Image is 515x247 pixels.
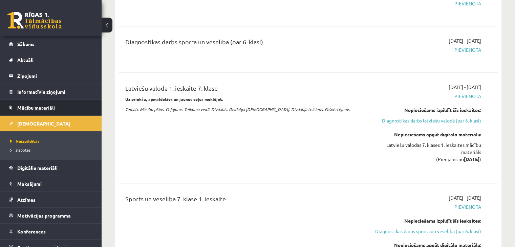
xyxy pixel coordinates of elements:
[9,208,93,223] a: Motivācijas programma
[10,138,95,144] a: Neizpildītās
[369,117,481,124] a: Diagnostikas darbs latviešu valodā (par 6. klasi)
[17,165,58,171] span: Digitālie materiāli
[369,217,481,224] div: Nepieciešams izpildīt šīs ieskaites:
[10,138,40,144] span: Neizpildītās
[369,93,481,100] span: Pievienota
[9,100,93,115] a: Mācību materiāli
[17,57,34,63] span: Aktuāli
[125,96,223,102] strong: Uz priekšu, apmaldoties un jaunus ceļus meklējot.
[9,224,93,239] a: Konferences
[9,68,93,84] a: Ziņojumi
[17,212,71,219] span: Motivācijas programma
[10,147,95,153] a: Izlabotās
[449,37,481,44] span: [DATE] - [DATE]
[17,228,46,234] span: Konferences
[125,37,359,50] div: Diagnostikas darbs sportā un veselībā (par 6. klasi)
[369,141,481,163] div: Latviešu valodas 7. klases 1. ieskaites mācību materiāls (Pieejams no )
[369,46,481,53] span: Pievienota
[17,197,36,203] span: Atzīmes
[17,41,35,47] span: Sākums
[369,107,481,114] div: Nepieciešams izpildīt šīs ieskaites:
[9,36,93,52] a: Sākums
[125,107,350,112] em: Temati. Mācību plāns. Ceļojums. Teikuma veidi. Divdabis. Divdabja [DEMOGRAPHIC_DATA]. Divdabja te...
[9,192,93,207] a: Atzīmes
[9,116,93,131] a: [DEMOGRAPHIC_DATA]
[7,12,62,29] a: Rīgas 1. Tālmācības vidusskola
[17,120,70,127] span: [DEMOGRAPHIC_DATA]
[9,84,93,99] a: Informatīvie ziņojumi
[464,156,479,162] strong: [DATE]
[449,194,481,201] span: [DATE] - [DATE]
[17,176,93,192] legend: Maksājumi
[10,147,30,153] span: Izlabotās
[369,131,481,138] div: Nepieciešams apgūt digitālo materiālu:
[9,52,93,68] a: Aktuāli
[9,160,93,176] a: Digitālie materiāli
[17,105,55,111] span: Mācību materiāli
[17,84,93,99] legend: Informatīvie ziņojumi
[9,176,93,192] a: Maksājumi
[125,194,359,207] div: Sports un veselība 7. klase 1. ieskaite
[369,203,481,210] span: Pievienota
[369,228,481,235] a: Diagnostikas darbs sportā un veselībā (par 6. klasi)
[125,84,359,96] div: Latviešu valoda 1. ieskaite 7. klase
[17,68,93,84] legend: Ziņojumi
[449,84,481,91] span: [DATE] - [DATE]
